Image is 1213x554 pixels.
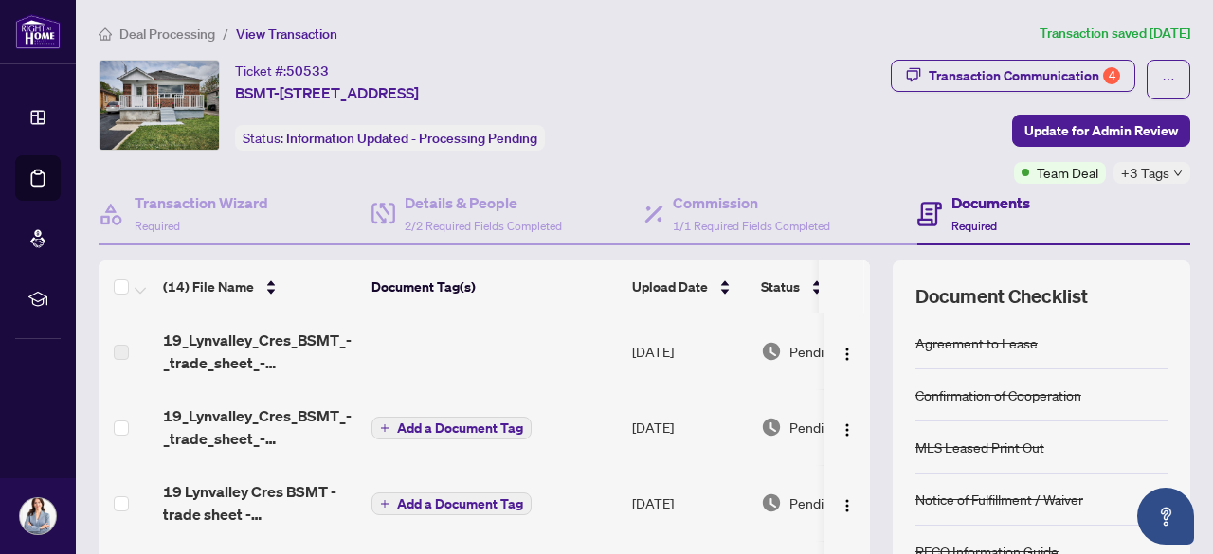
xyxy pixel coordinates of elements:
div: 4 [1103,67,1120,84]
img: Logo [840,498,855,513]
span: down [1173,169,1183,178]
th: Status [753,260,914,313]
span: 50533 [286,63,329,80]
button: Add a Document Tag [371,417,532,439]
span: Information Updated - Processing Pending [286,130,537,147]
div: Notice of Fulfillment / Waiver [915,489,1083,509]
span: Add a Document Tag [397,421,523,435]
span: Update for Admin Review [1024,116,1178,146]
div: Status: [235,125,545,151]
td: [DATE] [625,313,753,389]
span: 2/2 Required Fields Completed [405,219,562,233]
h4: Transaction Wizard [135,191,268,214]
button: Logo [832,412,862,442]
th: (14) File Name [155,260,364,313]
div: Confirmation of Cooperation [915,384,1081,405]
span: Add a Document Tag [397,497,523,510]
button: Logo [832,488,862,518]
span: ellipsis [1162,73,1175,86]
span: Pending Review [789,417,884,438]
button: Logo [832,336,862,366]
span: 19 Lynvalley Cres BSMT - trade sheet - [PERSON_NAME] to Review.pdf [163,480,356,526]
span: Deal Processing [119,26,215,43]
h4: Documents [951,191,1030,214]
span: (14) File Name [163,277,254,297]
span: 19_Lynvalley_Cres_BSMT_-_trade_sheet_-_Alex_Signed.pdf [163,329,356,374]
button: Open asap [1137,488,1194,545]
span: Pending Review [789,341,884,362]
span: Document Checklist [915,283,1088,310]
img: Document Status [761,492,782,513]
span: plus [380,423,389,433]
span: 19_Lynvalley_Cres_BSMT_-_trade_sheet_-_Iryna_to_Signed.pdf [163,404,356,450]
span: Team Deal [1037,162,1098,183]
div: Agreement to Lease [915,332,1038,353]
span: plus [380,499,389,509]
img: IMG-E12169530_1.jpg [100,61,219,150]
img: Document Status [761,417,782,438]
button: Update for Admin Review [1012,115,1190,147]
button: Add a Document Tag [371,492,532,515]
span: home [99,27,112,41]
img: logo [15,14,61,49]
h4: Commission [673,191,830,214]
th: Upload Date [625,260,753,313]
span: Pending Review [789,492,884,513]
th: Document Tag(s) [364,260,625,313]
span: Required [135,219,180,233]
img: Logo [840,347,855,362]
button: Add a Document Tag [371,491,532,516]
img: Profile Icon [20,498,56,534]
button: Add a Document Tag [371,416,532,440]
img: Logo [840,422,855,438]
div: Transaction Communication [929,61,1120,91]
h4: Details & People [405,191,562,214]
span: Required [951,219,997,233]
span: BSMT-[STREET_ADDRESS] [235,81,419,104]
span: 1/1 Required Fields Completed [673,219,830,233]
td: [DATE] [625,389,753,465]
span: Status [761,277,800,297]
button: Transaction Communication4 [891,60,1135,92]
li: / [223,23,228,45]
div: MLS Leased Print Out [915,437,1044,457]
span: View Transaction [236,26,337,43]
img: Document Status [761,341,782,362]
span: +3 Tags [1121,162,1169,184]
article: Transaction saved [DATE] [1040,23,1190,45]
span: Upload Date [632,277,708,297]
div: Ticket #: [235,60,329,81]
td: [DATE] [625,465,753,541]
